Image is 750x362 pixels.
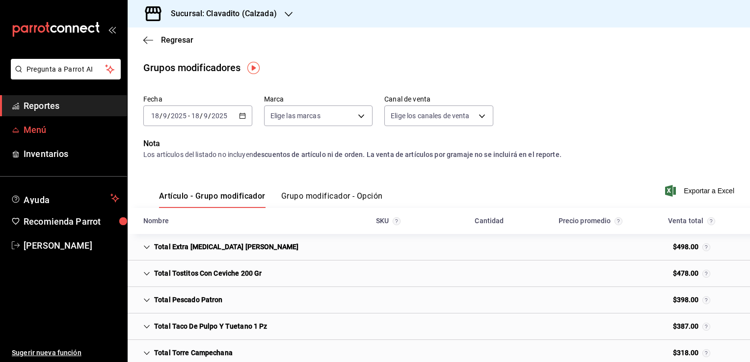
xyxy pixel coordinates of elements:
div: Cell [482,296,497,304]
label: Fecha [143,96,252,103]
span: / [160,112,162,120]
button: Artículo - Grupo modificador [159,191,266,208]
div: Cell [482,243,497,251]
div: HeadCell [540,212,641,230]
svg: Venta total = venta de artículos + venta grupos modificadores [702,270,710,278]
div: Cell [135,317,275,336]
img: Tooltip marker [247,62,260,74]
div: Cell [380,270,396,278]
div: Cell [380,323,396,331]
span: Reportes [24,99,119,112]
div: Cell [665,291,719,309]
label: Canal de venta [384,96,493,103]
div: Cell [665,344,719,362]
svg: Venta total = venta de artículos + venta grupos modificadores [702,243,710,251]
button: open_drawer_menu [108,26,116,33]
input: ---- [211,112,228,120]
div: Cell [135,291,231,309]
input: -- [151,112,160,120]
svg: Venta total = venta de artículos + venta grupos modificadores [702,349,710,357]
div: Cell [380,243,396,251]
button: Exportar a Excel [667,185,734,197]
div: Cell [583,323,598,331]
span: / [200,112,203,120]
div: Cell [482,349,497,357]
div: HeadCell [338,212,439,230]
span: [PERSON_NAME] [24,239,119,252]
div: Cell [482,270,497,278]
input: -- [203,112,208,120]
div: Cell [380,349,396,357]
div: Cell [482,323,497,331]
svg: La venta total considera cambios de precios en los artículos así como costos adicionales por grup... [707,217,715,225]
a: Pregunta a Parrot AI [7,71,121,81]
span: Ayuda [24,192,107,204]
div: Cell [583,270,598,278]
p: Nota [143,138,734,150]
button: Grupo modificador - Opción [281,191,383,208]
div: Row [128,313,750,340]
span: Elige las marcas [270,111,321,121]
div: Cell [135,344,241,362]
span: / [208,112,211,120]
div: HeadCell [439,212,540,230]
svg: Los artículos y grupos modificadores se agruparán por SKU; se mostrará el primer creado. [393,217,401,225]
div: Cell [583,243,598,251]
span: - [188,112,190,120]
span: Inventarios [24,147,119,160]
div: Head [128,208,750,234]
span: Regresar [161,35,193,45]
svg: Venta total = venta de artículos + venta grupos modificadores [702,323,710,331]
div: Cell [665,264,719,283]
div: Cell [665,317,719,336]
span: Pregunta a Parrot AI [27,64,106,75]
div: Los artículos del listado no incluyen [143,150,734,160]
div: Cell [135,264,269,283]
button: Regresar [143,35,193,45]
div: Cell [665,238,719,256]
span: Menú [24,123,119,136]
svg: Precio promedio = total artículos / cantidad [615,217,622,225]
div: Row [128,287,750,313]
div: Row [128,234,750,260]
div: Grupos modificadores [143,60,241,75]
button: Pregunta a Parrot AI [11,59,121,79]
div: Row [128,260,750,287]
span: Sugerir nueva función [12,348,119,358]
label: Marca [264,96,373,103]
input: -- [162,112,167,120]
span: / [167,112,170,120]
span: Recomienda Parrot [24,215,119,228]
div: Cell [135,238,306,256]
span: Elige los canales de venta [391,111,469,121]
div: Cell [380,296,396,304]
svg: Venta total = venta de artículos + venta grupos modificadores [702,296,710,304]
div: Cell [583,349,598,357]
input: ---- [170,112,187,120]
div: navigation tabs [159,191,383,208]
div: HeadCell [641,212,742,230]
div: HeadCell [135,212,338,230]
input: -- [191,112,200,120]
div: Cell [583,296,598,304]
strong: descuentos de artículo ni de orden. La venta de artículos por gramaje no se incluirá en el reporte. [253,151,562,158]
h3: Sucursal: Clavadito (Calzada) [163,8,277,20]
